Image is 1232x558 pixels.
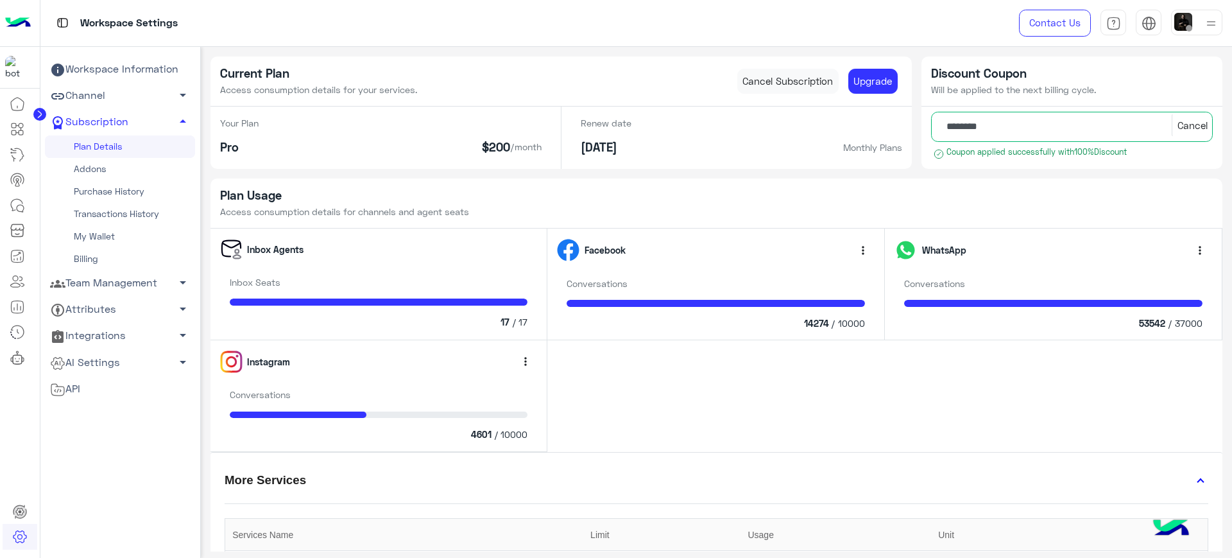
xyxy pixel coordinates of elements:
[175,275,191,290] span: arrow_drop_down
[1175,317,1202,330] span: 37000
[220,238,243,261] img: inboxseats.svg
[220,140,259,155] h5: Pro
[931,519,1208,551] th: Unit
[843,141,902,159] span: Monthly Plans
[45,203,195,225] a: Transactions History
[581,116,631,130] p: Renew date
[585,243,626,257] span: Facebook
[931,146,1213,162] small: Coupon applied successfully with 100% Discount
[1139,317,1165,330] span: 53542
[230,275,528,289] p: Inbox Seats
[45,83,195,109] a: Channel
[220,116,259,130] p: Your Plan
[225,519,583,551] th: Services Name
[482,140,510,155] h5: $200
[1149,507,1193,552] img: hulul-logo.png
[510,140,542,159] span: /month
[557,239,579,261] img: facebook.svg
[851,238,875,262] button: more_vert
[220,188,1213,203] h5: Plan Usage
[501,315,509,329] span: 17
[831,317,835,330] span: /
[45,158,195,180] a: Addons
[1142,16,1156,31] img: tab
[737,69,839,94] a: Cancel Subscription
[567,277,865,290] p: Conversations
[513,350,537,374] button: more_vert
[45,248,195,270] a: Billing
[838,317,865,330] span: 10000
[501,428,527,441] span: 10000
[494,428,499,441] span: /
[45,349,195,376] a: AI Settings
[5,10,31,37] img: Logo
[50,381,80,397] span: API
[1174,13,1192,31] img: userImage
[894,239,917,261] img: whatsapp.svg
[1106,16,1121,31] img: tab
[518,315,527,329] span: 17
[804,317,829,330] span: 14274
[1172,114,1213,137] button: Cancel
[45,376,195,402] a: API
[581,140,631,155] h5: [DATE]
[904,277,1202,290] p: Conversations
[45,135,195,158] a: Plan Details
[934,149,944,159] img: success
[220,84,417,95] span: Access consumption details for your services.
[45,180,195,203] a: Purchase History
[220,468,311,493] h5: More Services
[45,323,195,349] a: Integrations
[247,243,304,256] span: Inbox Agents
[857,244,869,257] span: more_vert
[45,57,195,83] a: Workspace Information
[210,462,1223,503] mat-expansion-panel-header: More Services
[175,301,191,317] span: arrow_drop_down
[1203,15,1219,31] img: profile
[1168,317,1172,330] span: /
[471,428,492,441] span: 4601
[80,15,178,32] p: Workspace Settings
[175,114,191,129] span: arrow_drop_up
[1188,238,1212,262] button: more_vert
[519,355,532,368] span: more_vert
[1193,244,1206,257] span: more_vert
[230,388,528,401] p: Conversations
[45,270,195,297] a: Team Management
[931,84,1096,95] span: Will be applied to the next billing cycle.
[512,315,517,329] span: /
[220,351,243,373] img: instagram.svg
[247,355,290,369] span: Instagram
[848,69,898,94] a: Upgrade
[583,519,740,551] th: Limit
[220,66,417,81] h5: Current Plan
[931,66,1213,81] h5: Discount Coupon
[1019,10,1091,37] a: Contact Us
[1100,10,1126,37] a: tab
[45,109,195,135] a: Subscription
[220,206,469,217] span: Access consumption details for channels and agent seats
[175,354,191,370] span: arrow_drop_down
[175,87,191,103] span: arrow_drop_down
[45,225,195,248] a: My Wallet
[740,519,931,551] th: Usage
[5,56,28,79] img: 1403182699927242
[55,15,71,31] img: tab
[45,297,195,323] a: Attributes
[922,243,966,257] span: WhatsApp
[175,327,191,343] span: arrow_drop_down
